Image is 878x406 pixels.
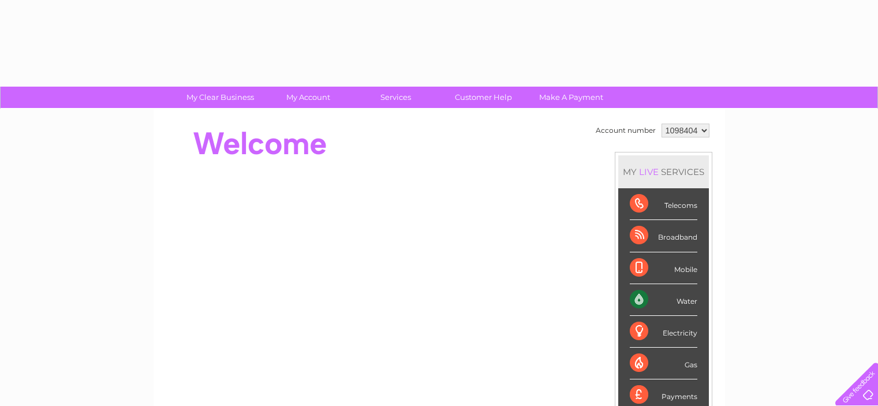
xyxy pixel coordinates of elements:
div: MY SERVICES [618,155,709,188]
a: Customer Help [436,87,531,108]
a: Make A Payment [524,87,619,108]
div: Telecoms [630,188,697,220]
div: Water [630,284,697,316]
div: Broadband [630,220,697,252]
div: LIVE [637,166,661,177]
div: Mobile [630,252,697,284]
a: My Clear Business [173,87,268,108]
div: Electricity [630,316,697,348]
a: Services [348,87,443,108]
div: Gas [630,348,697,379]
td: Account number [593,121,659,140]
a: My Account [260,87,356,108]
